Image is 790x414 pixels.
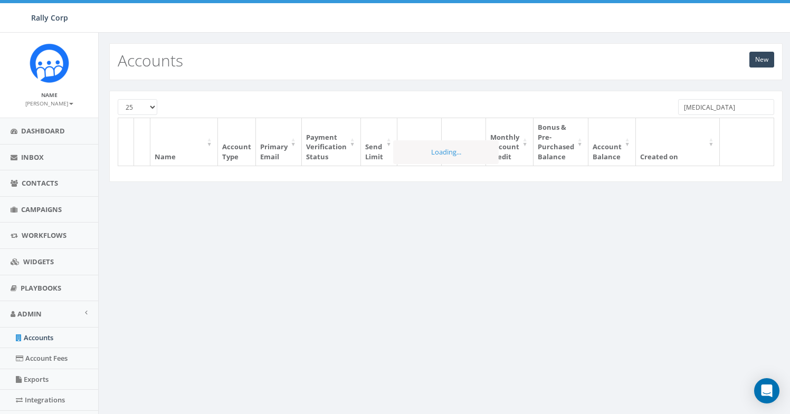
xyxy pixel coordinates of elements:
[22,230,66,240] span: Workflows
[636,118,720,166] th: Created on
[302,118,361,166] th: Payment Verification Status
[25,98,73,108] a: [PERSON_NAME]
[218,118,256,166] th: Account Type
[25,100,73,107] small: [PERSON_NAME]
[21,152,44,162] span: Inbox
[397,118,442,166] th: SMS/MMS Outbound
[23,257,54,266] span: Widgets
[30,43,69,83] img: Icon_1.png
[256,118,302,166] th: Primary Email
[21,283,61,293] span: Playbooks
[118,52,183,69] h2: Accounts
[150,118,218,166] th: Name
[393,140,499,164] div: Loading...
[17,309,42,319] span: Admin
[749,52,774,68] a: New
[754,378,779,403] div: Open Intercom Messenger
[588,118,636,166] th: Account Balance
[486,118,534,166] th: Monthly Account Credit
[31,13,68,23] span: Rally Corp
[534,118,588,166] th: Bonus & Pre-Purchased Balance
[361,118,397,166] th: Send Limit
[41,91,58,99] small: Name
[442,118,486,166] th: RVM Outbound
[21,126,65,136] span: Dashboard
[678,99,774,115] input: Type to search
[22,178,58,188] span: Contacts
[21,205,62,214] span: Campaigns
